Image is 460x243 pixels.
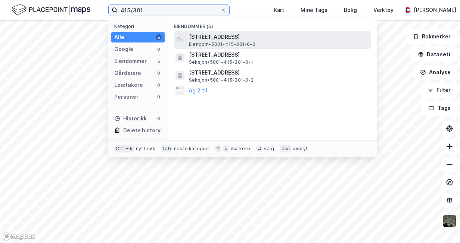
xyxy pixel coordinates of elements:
[156,70,162,76] div: 0
[189,50,368,59] span: [STREET_ADDRESS]
[114,69,141,78] div: Gårdeiere
[414,6,456,15] div: [PERSON_NAME]
[414,65,457,80] button: Analyse
[136,146,156,152] div: nytt søk
[189,41,255,47] span: Eiendom • 5001-415-301-0-0
[423,207,460,243] iframe: Chat Widget
[156,116,162,121] div: 0
[411,47,457,62] button: Datasett
[12,3,90,16] img: logo.f888ab2527a4732fd821a326f86c7f29.svg
[156,34,162,40] div: 5
[114,23,165,29] div: Kategori
[2,232,35,241] a: Mapbox homepage
[189,59,253,65] span: Seksjon • 5001-415-301-0-1
[123,126,161,135] div: Delete history
[174,146,209,152] div: neste kategori
[114,45,133,54] div: Google
[189,86,207,95] button: og 2 til
[156,94,162,100] div: 0
[114,81,143,89] div: Leietakere
[264,146,274,152] div: velg
[421,83,457,98] button: Filter
[301,6,327,15] div: Mine Tags
[422,101,457,116] button: Tags
[118,4,220,16] input: Søk på adresse, matrikkel, gårdeiere, leietakere eller personer
[189,68,368,77] span: [STREET_ADDRESS]
[423,207,460,243] div: Kontrollprogram for chat
[114,114,147,123] div: Historikk
[161,145,172,152] div: tab
[156,46,162,52] div: 0
[231,146,250,152] div: markere
[156,58,162,64] div: 5
[280,145,292,152] div: esc
[156,82,162,88] div: 0
[168,18,377,31] div: Eiendommer (5)
[407,29,457,44] button: Bokmerker
[114,57,147,66] div: Eiendommer
[293,146,308,152] div: avbryt
[114,92,139,101] div: Personer
[114,145,134,152] div: Ctrl + k
[189,32,368,41] span: [STREET_ADDRESS]
[373,6,394,15] div: Verktøy
[344,6,357,15] div: Bolig
[274,6,284,15] div: Kart
[114,33,124,42] div: Alle
[189,77,254,83] span: Seksjon • 5001-415-301-0-2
